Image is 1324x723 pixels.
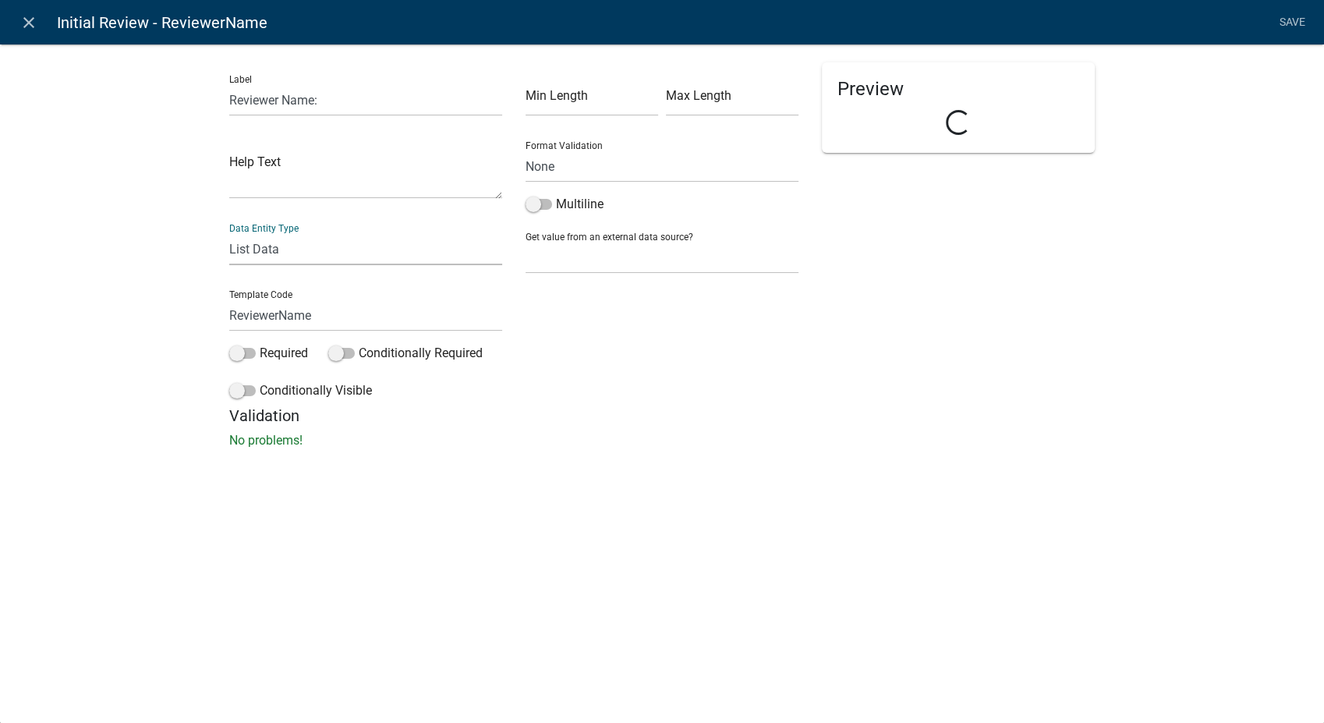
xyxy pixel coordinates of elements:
a: Save [1273,8,1312,37]
p: No problems! [229,431,1095,450]
span: Initial Review - ReviewerName [57,7,267,38]
label: Conditionally Visible [229,381,372,400]
h5: Validation [229,406,1095,425]
label: Required [229,344,308,363]
h5: Preview [837,78,1079,101]
label: Conditionally Required [328,344,483,363]
i: close [19,13,38,32]
label: Multiline [526,195,604,214]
